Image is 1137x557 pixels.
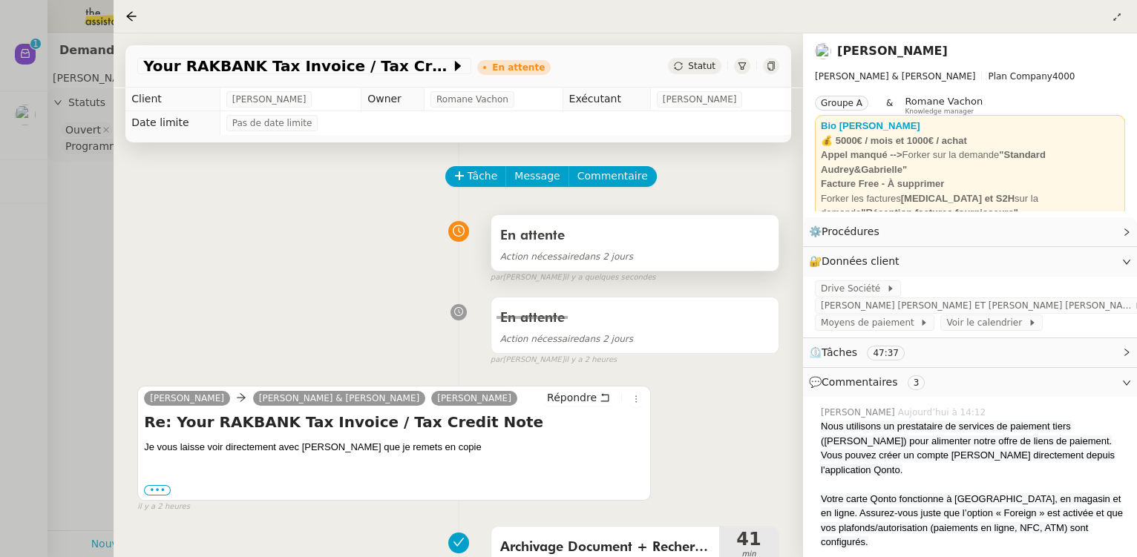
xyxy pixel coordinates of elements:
td: Exécutant [563,88,650,111]
span: Action nécessaire [500,334,579,344]
span: Procédures [822,225,879,237]
span: ⚙️ [809,223,886,240]
span: Tâche [468,168,498,185]
nz-tag: 3 [908,375,925,390]
div: 💬Commentaires 3 [803,368,1137,397]
div: Forker sur la demande [821,148,1119,177]
span: En attente [500,312,565,325]
strong: "Standard Audrey&Gabrielle" [821,149,1046,175]
span: Voir le calendrier [946,315,1027,330]
h4: Re: Your RAKBANK Tax Invoice / Tax Credit Note [144,412,644,432]
span: Romane Vachon [905,96,983,107]
nz-tag: 47:37 [867,346,905,360]
span: 🔐 [809,253,905,270]
strong: Facture Free - À supprimer [821,178,944,189]
button: Tâche [445,166,507,187]
span: Your RAKBANK Tax Invoice / Tax Credit Note [143,59,450,73]
span: 4000 [1052,71,1075,82]
span: dans 2 jours [500,251,633,262]
span: Tâches [822,346,857,358]
span: il y a 2 heures [565,354,617,366]
td: Client [125,88,220,111]
a: [PERSON_NAME] [837,44,948,58]
a: [PERSON_NAME] [431,392,517,405]
span: Statut [688,61,715,71]
span: Message [514,168,560,185]
strong: "Réception factures fournisseurs" [861,207,1018,218]
app-user-label: Knowledge manager [905,96,983,115]
span: Drive Société [821,281,886,296]
span: ⏲️ [809,346,917,358]
a: [PERSON_NAME] & [PERSON_NAME] [253,392,425,405]
span: Votre carte Qonto fonctionne à [GEOGRAPHIC_DATA], en magasin et en ligne. Assurez-vous juste que ... [821,493,1123,548]
span: Commentaire [577,168,648,185]
label: ••• [144,485,171,495]
span: [PERSON_NAME] & [PERSON_NAME] [815,71,975,82]
button: Répondre [542,389,615,406]
span: par [491,354,503,366]
span: Répondre [547,390,597,405]
span: Romane Vachon [436,92,508,107]
span: Nous utilisons un prestataire de services de paiement tiers ([PERSON_NAME]) pour alimenter notre ... [821,421,1115,475]
span: [PERSON_NAME] [PERSON_NAME] ET [PERSON_NAME] [PERSON_NAME] [821,298,1134,313]
td: Date limite [125,111,220,135]
strong: [MEDICAL_DATA] et S2H [901,193,1015,204]
small: [PERSON_NAME] [491,271,656,284]
span: 41 [719,530,779,548]
span: Moyens de paiement [821,315,920,330]
span: Données client [822,255,900,267]
span: Plan Company [988,71,1052,82]
a: [PERSON_NAME] [144,392,230,405]
button: Commentaire [568,166,657,187]
div: En attente [492,63,545,72]
span: Aujourd’hui à 14:12 [898,406,989,419]
div: ⏲️Tâches 47:37 [803,338,1137,367]
span: [PERSON_NAME] [821,406,898,419]
div: ⚙️Procédures [803,217,1137,246]
span: par [491,271,503,284]
div: Je vous laisse voir directement avec [PERSON_NAME] que je remets en copie [144,440,644,455]
span: Action nécessaire [500,251,579,262]
span: En attente [500,229,565,243]
small: [PERSON_NAME] [491,354,617,366]
img: users%2FfjlNmCTkLiVoA3HQjY3GA5JXGxb2%2Favatar%2Fstarofservice_97480retdsc0392.png [815,43,831,59]
div: 🔐Données client [803,247,1137,276]
span: il y a 2 heures [137,501,190,513]
button: Message [505,166,568,187]
nz-tag: Groupe A [815,96,868,111]
span: Commentaires [822,376,897,388]
span: dans 2 jours [500,334,633,344]
td: Owner [361,88,425,111]
span: Knowledge manager [905,108,974,116]
strong: Appel manqué --> [821,149,902,160]
span: [PERSON_NAME] [663,92,737,107]
span: [PERSON_NAME] [232,92,307,107]
a: Bio [PERSON_NAME] [821,120,920,131]
span: & [886,96,893,115]
div: Forker les factures sur la demande [821,191,1119,220]
span: il y a quelques secondes [565,271,656,284]
strong: 💰 5000€ / mois et 1000€ / achat [821,135,967,146]
span: 💬 [809,376,931,388]
span: Pas de date limite [232,116,312,131]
